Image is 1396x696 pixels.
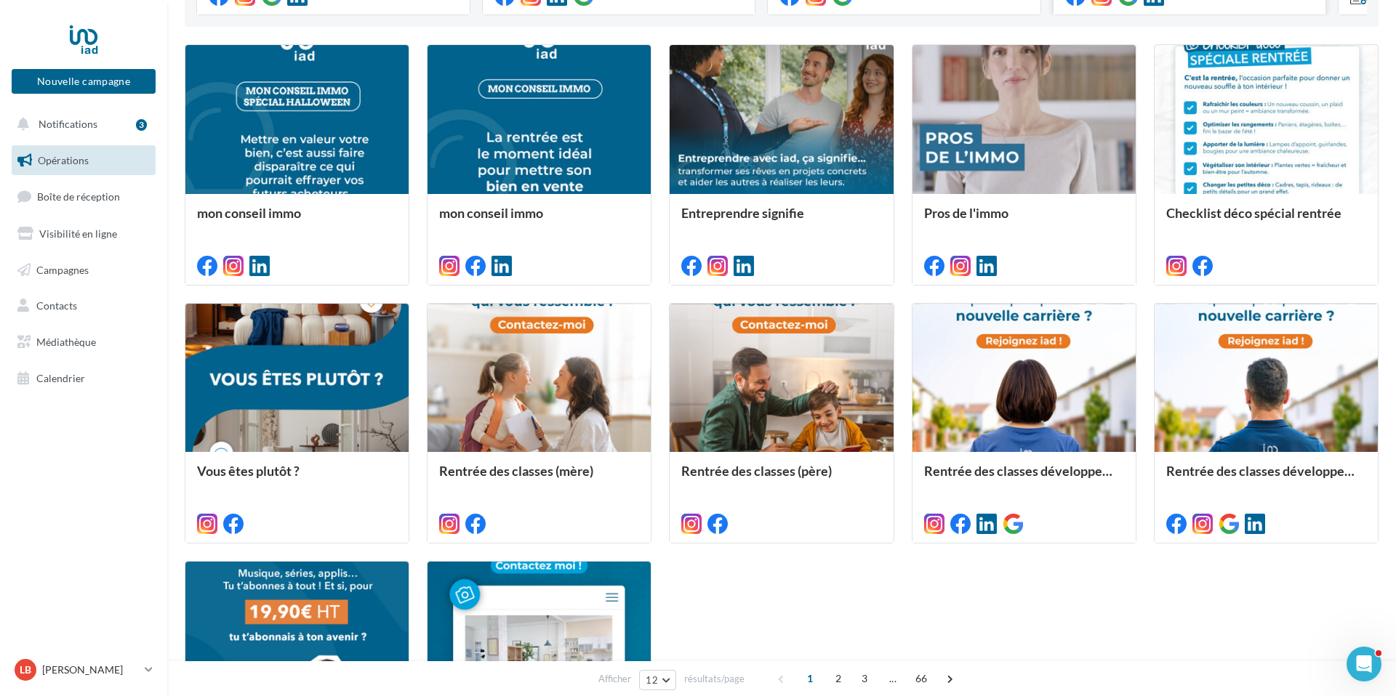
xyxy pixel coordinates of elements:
span: Boîte de réception [37,190,120,203]
div: Rentrée des classes développement (conseiller) [1166,464,1366,493]
button: Nouvelle campagne [12,69,156,94]
span: Calendrier [36,372,85,384]
div: Rentrée des classes développement (conseillère) [924,464,1124,493]
p: [PERSON_NAME] [42,663,139,677]
div: mon conseil immo [197,206,397,235]
a: Opérations [9,145,159,176]
a: Visibilité en ligne [9,219,159,249]
span: 3 [853,667,876,690]
div: mon conseil immo [439,206,639,235]
span: LB [20,663,31,677]
div: Rentrée des classes (père) [681,464,881,493]
span: 1 [798,667,822,690]
span: 66 [910,667,934,690]
span: Visibilité en ligne [39,227,117,240]
div: Entreprendre signifie [681,206,881,235]
a: Médiathèque [9,327,159,357]
a: Campagnes [9,255,159,286]
div: Vous êtes plutôt ? [197,464,397,493]
span: Médiathèque [36,336,96,348]
div: Checklist déco spécial rentrée [1166,206,1366,235]
span: Opérations [38,154,89,166]
a: Boîte de réception [9,181,159,212]
a: Calendrier [9,363,159,394]
div: Pros de l'immo [924,206,1124,235]
div: 3 [136,119,147,131]
span: Campagnes [36,263,89,275]
span: Contacts [36,299,77,312]
button: 12 [639,670,676,690]
a: Contacts [9,291,159,321]
span: Afficher [598,672,631,686]
span: 12 [646,674,658,686]
a: LB [PERSON_NAME] [12,656,156,684]
div: Rentrée des classes (mère) [439,464,639,493]
button: Notifications 3 [9,109,153,139]
span: 2 [827,667,850,690]
iframe: Intercom live chat [1347,647,1381,681]
span: ... [881,667,904,690]
span: Notifications [39,118,97,130]
span: résultats/page [684,672,745,686]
